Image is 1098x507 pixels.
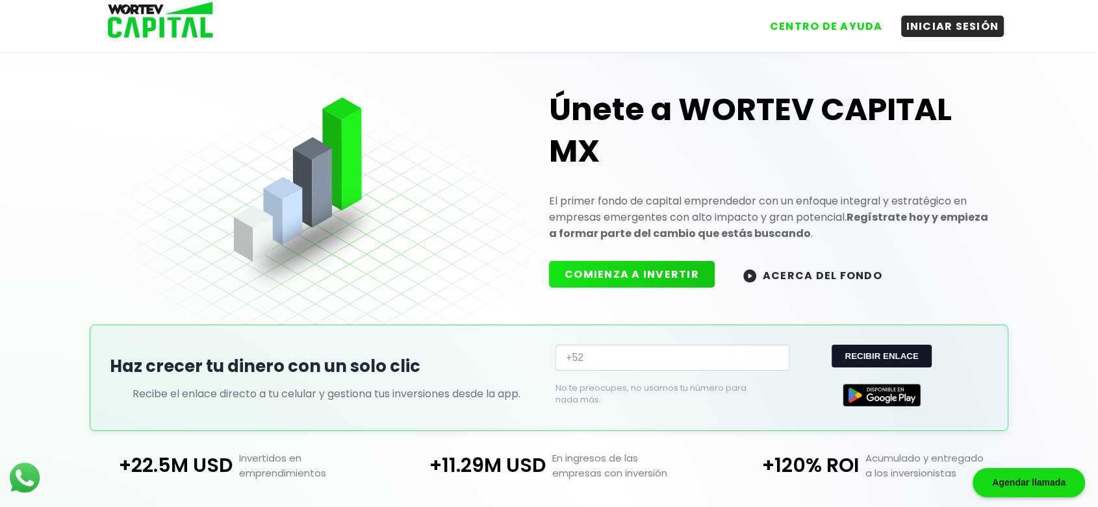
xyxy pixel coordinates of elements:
p: Invertidos en emprendimientos [233,451,392,480]
button: CENTRO DE AYUDA [765,16,888,37]
button: ACERCA DEL FONDO [728,261,898,289]
a: CENTRO DE AYUDA [752,6,888,37]
p: El primer fondo de capital emprendedor con un enfoque integral y estratégico en empresas emergent... [549,193,988,241]
button: COMIENZA A INVERTIR [549,261,715,288]
img: Google Play [843,384,921,406]
p: +22.5M USD [80,451,233,480]
p: No te preocupes, no usamos tu número para nada más. [555,382,769,406]
p: En ingresos de las empresas con inversión [546,451,706,480]
h1: Únete a WORTEV CAPITAL MX [549,89,988,172]
p: +120% ROI [706,451,859,480]
p: Acumulado y entregado a los inversionistas [859,451,1019,480]
strong: Regístrate hoy y empieza a formar parte del cambio que estás buscando [549,210,988,241]
img: wortev-capital-acerca-del-fondo [743,269,756,282]
button: RECIBIR ENLACE [832,345,931,367]
div: Agendar llamada [973,468,1085,497]
img: logos_whatsapp-icon.242b2217.svg [6,460,43,496]
a: INICIAR SESIÓN [888,6,1004,37]
button: INICIAR SESIÓN [901,16,1004,37]
p: Recibe el enlace directo a tu celular y gestiona tus inversiones desde la app. [133,386,520,402]
a: COMIENZA A INVERTIR [549,267,728,282]
h2: Haz crecer tu dinero con un solo clic [110,354,543,379]
p: +11.29M USD [392,451,546,480]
